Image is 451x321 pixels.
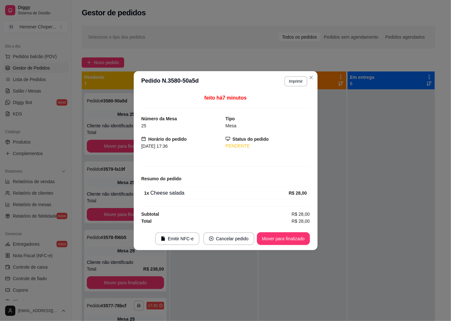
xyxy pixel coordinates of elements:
[209,236,214,241] span: close-circle
[141,176,182,181] strong: Resumo do pedido
[155,232,199,245] button: fileEmitir NFC-e
[306,72,316,83] button: Close
[226,137,230,141] span: desktop
[141,219,152,224] strong: Total
[292,218,310,225] span: R$ 28,00
[204,95,246,101] span: feito há 7 minutos
[292,211,310,218] span: R$ 28,00
[226,116,235,121] strong: Tipo
[289,190,307,196] strong: R$ 28,00
[144,189,289,197] div: Cheese salada
[226,143,310,149] div: PENDENTE
[141,116,177,121] strong: Número da Mesa
[284,76,307,86] button: Imprimir
[226,123,237,128] span: Mesa
[141,212,159,217] strong: Subtotal
[257,232,310,245] button: Mover para finalizado
[161,236,165,241] span: file
[144,190,149,196] strong: 1 x
[141,144,168,149] span: [DATE] 17:36
[141,137,146,141] span: calendar
[141,123,147,128] span: 25
[203,232,254,245] button: close-circleCancelar pedido
[148,137,187,142] strong: Horário do pedido
[233,137,269,142] strong: Status do pedido
[141,76,199,86] h3: Pedido N. 3580-50a5d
